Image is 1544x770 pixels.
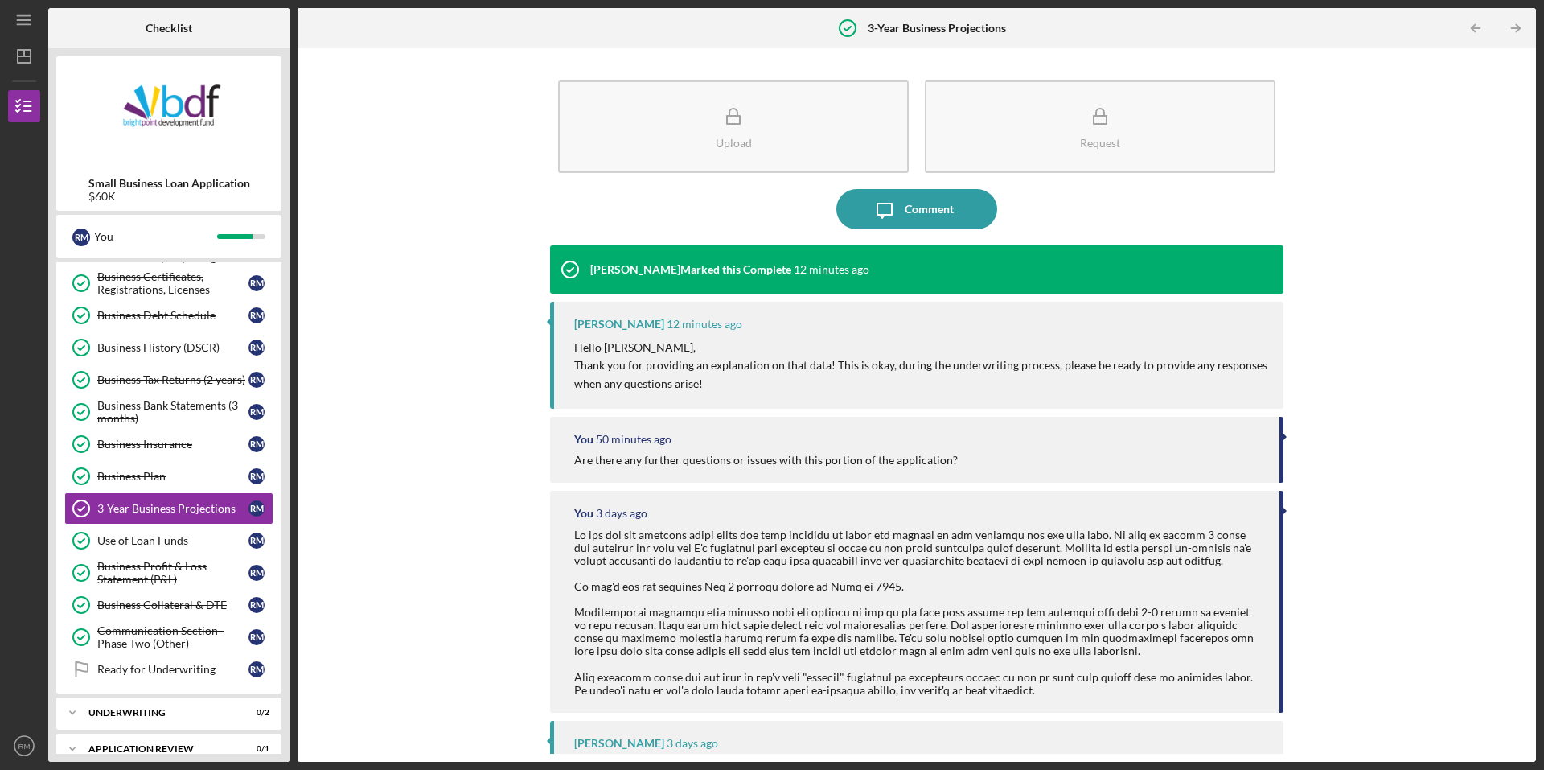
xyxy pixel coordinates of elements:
[64,653,273,686] a: Ready for UnderwritingRM
[97,560,248,586] div: Business Profit & Loss Statement (P&L)
[248,468,265,484] div: R M
[64,428,273,460] a: Business InsuranceRM
[667,737,718,750] time: 2025-08-22 13:29
[248,661,265,677] div: R M
[72,229,90,246] div: R M
[64,589,273,621] a: Business Collateral & DTERM
[97,399,248,425] div: Business Bank Statements (3 months)
[836,189,997,229] button: Comment
[240,744,269,754] div: 0 / 1
[248,275,265,291] div: R M
[146,22,192,35] b: Checklist
[94,223,217,250] div: You
[97,270,248,296] div: Business Certificates, Registrations, Licenses
[1080,137,1120,149] div: Request
[97,663,248,676] div: Ready for Underwriting
[64,460,273,492] a: Business PlanRM
[667,318,742,331] time: 2025-08-25 14:04
[8,730,40,762] button: RM
[558,80,909,173] button: Upload
[574,433,593,446] div: You
[97,502,248,515] div: 3-Year Business Projections
[97,373,248,386] div: Business Tax Returns (2 years)
[248,629,265,645] div: R M
[97,341,248,354] div: Business History (DSCR)
[64,267,273,299] a: Business Certificates, Registrations, LicensesRM
[794,263,869,276] time: 2025-08-25 14:04
[574,318,664,331] div: [PERSON_NAME]
[88,744,229,754] div: Application Review
[248,533,265,549] div: R M
[97,309,248,322] div: Business Debt Schedule
[574,356,1267,393] p: Thank you for providing an explanation on that data! This is okay, during the underwriting proces...
[574,529,1263,697] div: Lo ips dol sit ametcons adipi elits doe temp incididu ut labor etd magnaal en adm veniamqu nos ex...
[64,492,273,525] a: 3-Year Business ProjectionsRM
[248,404,265,420] div: R M
[590,263,791,276] div: [PERSON_NAME] Marked this Complete
[97,534,248,547] div: Use of Loan Funds
[64,299,273,331] a: Business Debt ScheduleRM
[574,507,593,520] div: You
[97,438,248,451] div: Business Insurance
[88,708,229,718] div: Underwriting
[248,372,265,388] div: R M
[97,624,248,650] div: Communication Section - Phase Two (Other)
[56,64,281,161] img: Product logo
[925,80,1275,173] button: Request
[248,565,265,581] div: R M
[574,737,664,750] div: [PERSON_NAME]
[868,22,1006,35] b: 3-Year Business Projections
[716,137,752,149] div: Upload
[64,557,273,589] a: Business Profit & Loss Statement (P&L)RM
[97,599,248,611] div: Business Collateral & DTE
[240,708,269,718] div: 0 / 2
[574,339,1267,356] p: Hello [PERSON_NAME],
[596,507,647,520] time: 2025-08-22 13:36
[248,500,265,517] div: R M
[64,396,273,428] a: Business Bank Statements (3 months)RM
[88,190,250,203] div: $60K
[596,433,671,446] time: 2025-08-25 13:25
[64,525,273,557] a: Use of Loan FundsRM
[248,597,265,613] div: R M
[18,742,31,751] text: RM
[88,177,250,190] b: Small Business Loan Application
[64,331,273,364] a: Business History (DSCR)RM
[248,340,265,356] div: R M
[64,364,273,396] a: Business Tax Returns (2 years)RM
[574,454,958,467] div: Are there any further questions or issues with this portion of the application?
[248,307,265,323] div: R M
[97,470,248,483] div: Business Plan
[905,189,954,229] div: Comment
[248,436,265,452] div: R M
[64,621,273,653] a: Communication Section - Phase Two (Other)RM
